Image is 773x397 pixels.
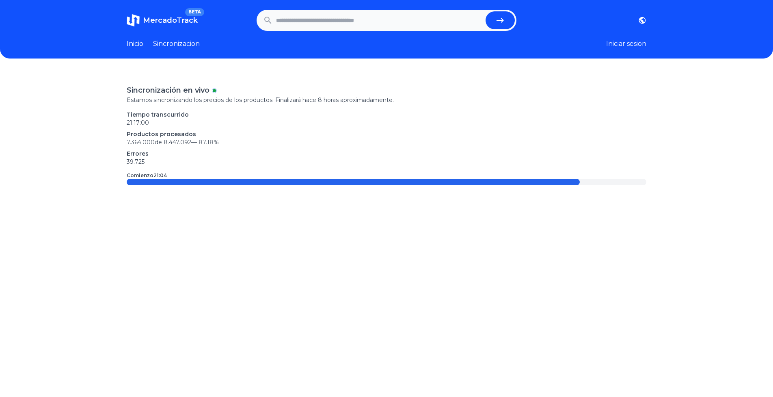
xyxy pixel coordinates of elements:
[127,119,149,126] time: 21:17:00
[127,14,140,27] img: MercadoTrack
[127,111,646,119] p: Tiempo transcurrido
[127,172,167,179] p: Comienzo
[127,96,646,104] p: Estamos sincronizando los precios de los productos. Finalizará hace 8 horas aproximadamente.
[127,85,209,96] p: Sincronización en vivo
[185,8,204,16] span: BETA
[127,39,143,49] a: Inicio
[606,39,646,49] button: Iniciar sesion
[127,150,646,158] p: Errores
[153,172,167,178] time: 21:04
[127,138,646,146] p: 7.364.000 de 8.447.092 —
[127,14,198,27] a: MercadoTrackBETA
[143,16,198,25] span: MercadoTrack
[127,130,646,138] p: Productos procesados
[127,158,646,166] p: 39.725
[199,139,219,146] span: 87.18 %
[153,39,200,49] a: Sincronizacion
